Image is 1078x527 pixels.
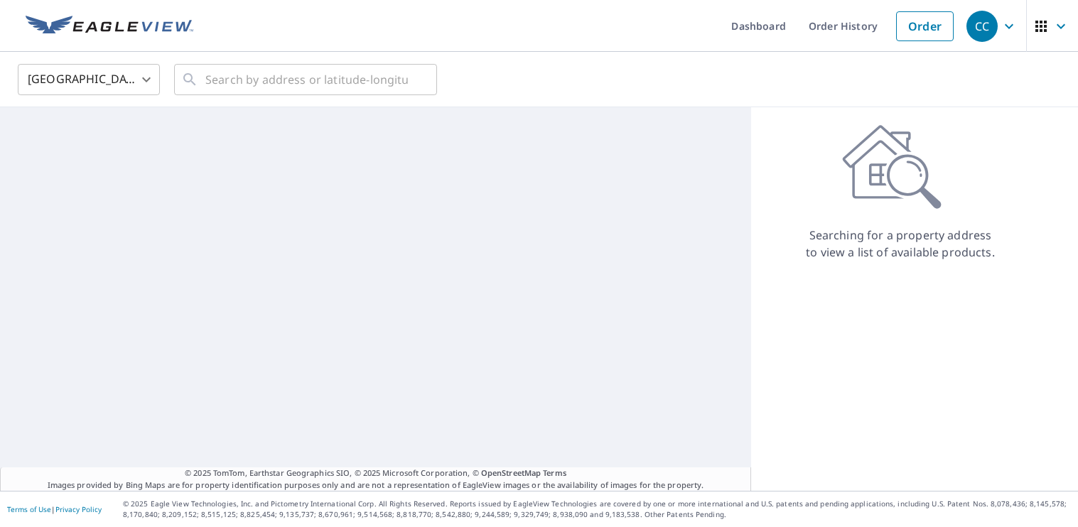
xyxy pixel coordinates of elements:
a: Terms of Use [7,504,51,514]
img: EV Logo [26,16,193,37]
span: © 2025 TomTom, Earthstar Geographics SIO, © 2025 Microsoft Corporation, © [185,467,566,479]
p: | [7,505,102,514]
a: Privacy Policy [55,504,102,514]
p: Searching for a property address to view a list of available products. [805,227,996,261]
div: [GEOGRAPHIC_DATA] [18,60,160,99]
p: © 2025 Eagle View Technologies, Inc. and Pictometry International Corp. All Rights Reserved. Repo... [123,499,1071,520]
a: Order [896,11,954,41]
div: CC [966,11,998,42]
a: Terms [543,467,566,478]
a: OpenStreetMap [481,467,541,478]
input: Search by address or latitude-longitude [205,60,408,99]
